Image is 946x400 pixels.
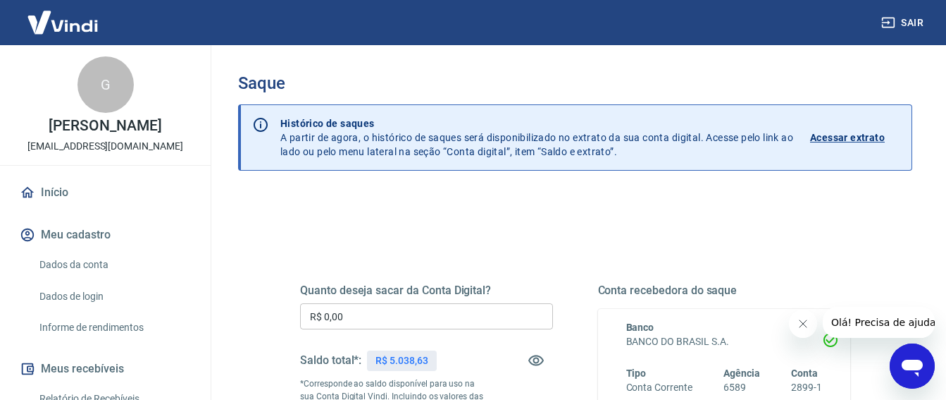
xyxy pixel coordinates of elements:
[77,56,134,113] div: G
[8,10,118,21] span: Olá! Precisa de ajuda?
[598,284,851,298] h5: Conta recebedora do saque
[17,1,108,44] img: Vindi
[280,116,793,131] p: Histórico de saques
[280,116,793,159] p: A partir de agora, o histórico de saques será disponibilizado no extrato da sua conta digital. Ac...
[49,119,161,133] p: [PERSON_NAME]
[17,177,194,208] a: Início
[626,334,823,349] h6: BANCO DO BRASIL S.A.
[300,284,553,298] h5: Quanto deseja sacar da Conta Digital?
[626,322,654,333] span: Banco
[34,250,194,279] a: Dados da conta
[723,368,760,379] span: Agência
[823,307,935,338] iframe: Mensagem da empresa
[626,380,692,395] h6: Conta Corrente
[789,310,817,338] iframe: Fechar mensagem
[791,380,822,395] h6: 2899-1
[878,10,929,36] button: Sair
[238,73,912,93] h3: Saque
[17,219,194,250] button: Meu cadastro
[17,353,194,384] button: Meus recebíveis
[810,131,885,145] p: Acessar extrato
[791,368,818,379] span: Conta
[300,353,361,368] h5: Saldo total*:
[810,116,900,159] a: Acessar extrato
[626,368,647,379] span: Tipo
[34,313,194,342] a: Informe de rendimentos
[723,380,760,395] h6: 6589
[34,282,194,311] a: Dados de login
[375,353,428,368] p: R$ 5.038,63
[890,344,935,389] iframe: Botão para abrir a janela de mensagens
[27,139,183,154] p: [EMAIL_ADDRESS][DOMAIN_NAME]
